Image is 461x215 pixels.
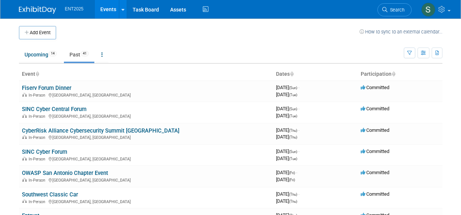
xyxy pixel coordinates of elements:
[276,92,297,97] span: [DATE]
[392,71,395,77] a: Sort by Participation Type
[273,68,358,81] th: Dates
[276,113,297,118] span: [DATE]
[22,127,179,134] a: CyberRisk Alliance Cybersecurity Summit [GEOGRAPHIC_DATA]
[19,68,273,81] th: Event
[64,48,94,62] a: Past41
[22,135,27,139] img: In-Person Event
[276,127,299,133] span: [DATE]
[276,106,299,111] span: [DATE]
[22,170,108,176] a: OWASP San Antonio Chapter Event
[22,85,71,91] a: Fiserv Forum Dinner
[361,149,389,154] span: Committed
[361,85,389,90] span: Committed
[358,68,442,81] th: Participation
[298,106,299,111] span: -
[276,149,299,154] span: [DATE]
[289,199,297,203] span: (Thu)
[22,198,270,204] div: [GEOGRAPHIC_DATA], [GEOGRAPHIC_DATA]
[361,191,389,197] span: Committed
[29,157,48,162] span: In-Person
[276,156,297,161] span: [DATE]
[276,177,295,182] span: [DATE]
[29,178,48,183] span: In-Person
[289,157,297,161] span: (Tue)
[65,6,84,12] span: ENT2025
[298,191,299,197] span: -
[22,92,270,98] div: [GEOGRAPHIC_DATA], [GEOGRAPHIC_DATA]
[22,113,270,119] div: [GEOGRAPHIC_DATA], [GEOGRAPHIC_DATA]
[29,199,48,204] span: In-Person
[298,149,299,154] span: -
[81,51,89,56] span: 41
[22,156,270,162] div: [GEOGRAPHIC_DATA], [GEOGRAPHIC_DATA]
[19,26,56,39] button: Add Event
[19,6,56,14] img: ExhibitDay
[361,170,389,175] span: Committed
[22,93,27,97] img: In-Person Event
[35,71,39,77] a: Sort by Event Name
[22,177,270,183] div: [GEOGRAPHIC_DATA], [GEOGRAPHIC_DATA]
[289,86,297,90] span: (Sun)
[29,114,48,119] span: In-Person
[289,135,297,139] span: (Thu)
[298,85,299,90] span: -
[49,51,57,56] span: 14
[289,93,297,97] span: (Tue)
[29,135,48,140] span: In-Person
[22,157,27,160] img: In-Person Event
[19,48,62,62] a: Upcoming14
[361,127,389,133] span: Committed
[377,3,412,16] a: Search
[22,114,27,118] img: In-Person Event
[22,106,87,113] a: SINC Cyber Central Forum
[276,85,299,90] span: [DATE]
[276,198,297,204] span: [DATE]
[296,170,297,175] span: -
[289,178,295,182] span: (Fri)
[289,150,297,154] span: (Sun)
[298,127,299,133] span: -
[290,71,293,77] a: Sort by Start Date
[289,107,297,111] span: (Sun)
[289,192,297,196] span: (Thu)
[276,191,299,197] span: [DATE]
[289,114,297,118] span: (Tue)
[29,93,48,98] span: In-Person
[387,7,405,13] span: Search
[289,171,295,175] span: (Fri)
[361,106,389,111] span: Committed
[22,199,27,203] img: In-Person Event
[22,191,78,198] a: Southwest Classic Car
[276,170,297,175] span: [DATE]
[289,128,297,133] span: (Thu)
[360,29,442,35] a: How to sync to an external calendar...
[22,178,27,182] img: In-Person Event
[276,134,297,140] span: [DATE]
[421,3,435,17] img: Stephanie Silva
[22,149,67,155] a: SINC Cyber Forum
[22,134,270,140] div: [GEOGRAPHIC_DATA], [GEOGRAPHIC_DATA]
